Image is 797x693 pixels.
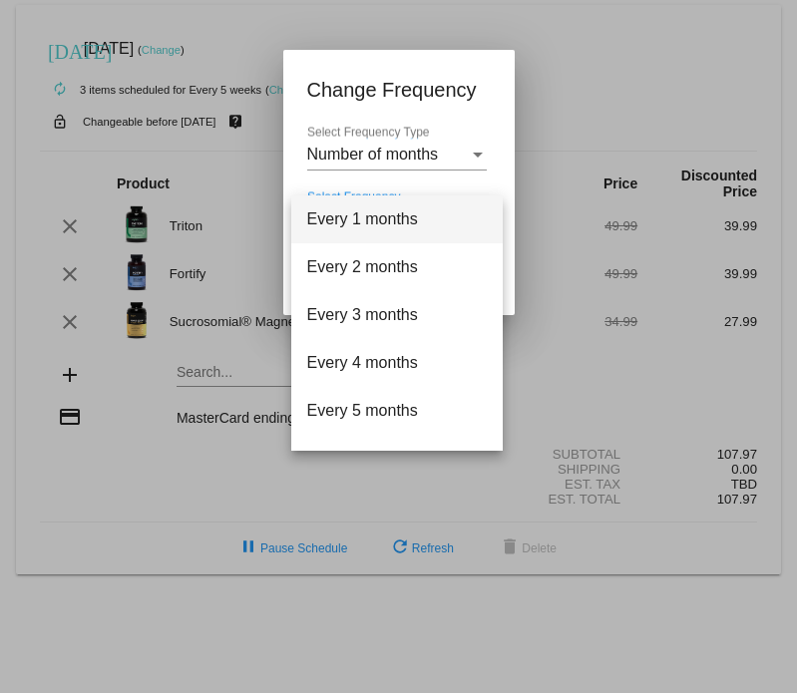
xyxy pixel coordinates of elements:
span: Every 2 months [307,243,487,291]
span: Every 5 months [307,387,487,435]
span: Every 6 months [307,435,487,483]
span: Every 3 months [307,291,487,339]
span: Every 1 months [307,195,487,243]
span: Every 4 months [307,339,487,387]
